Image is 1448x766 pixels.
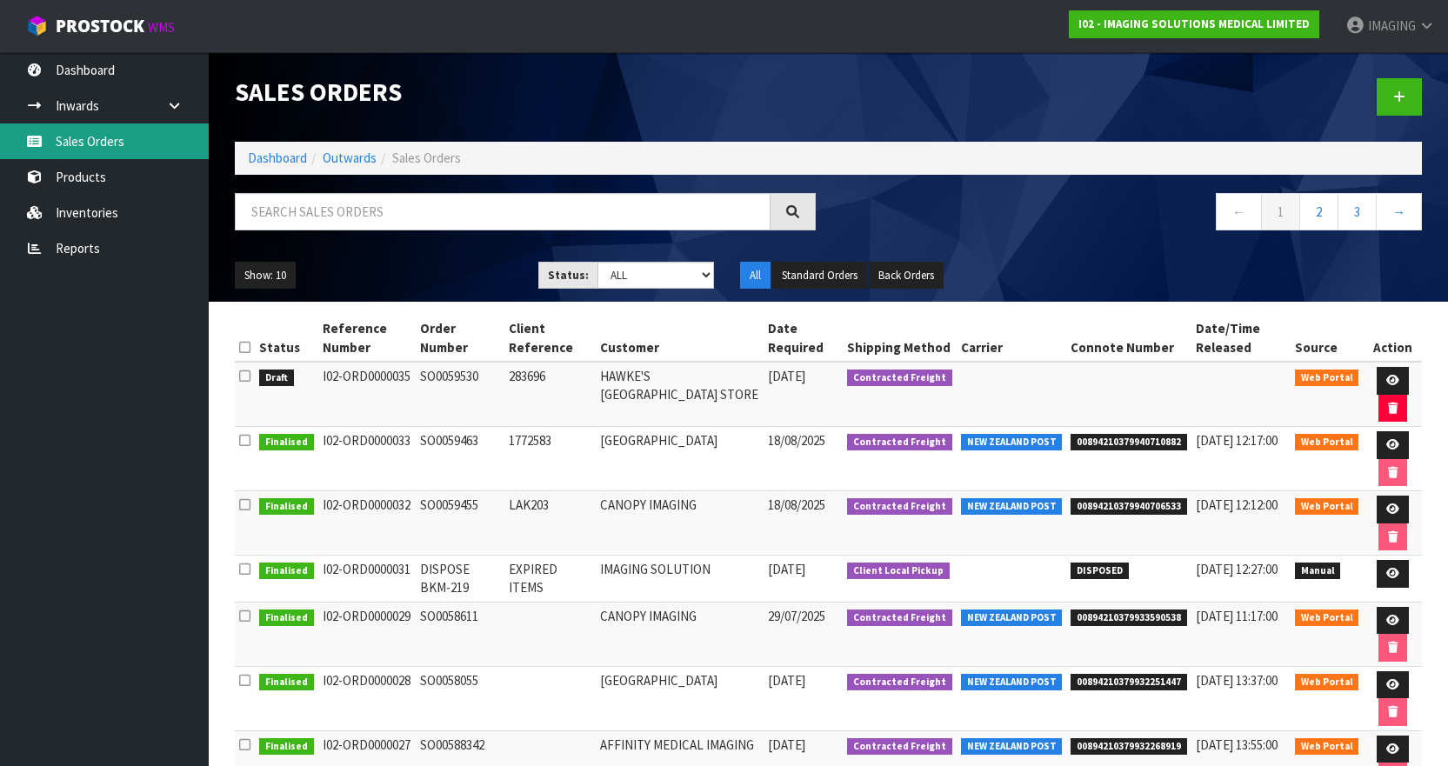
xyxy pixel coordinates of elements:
span: 00894210379932251447 [1071,674,1187,691]
td: SO0059530 [416,362,505,427]
td: DISPOSE BKM-219 [416,556,505,603]
span: 00894210379940710882 [1071,434,1187,451]
span: Contracted Freight [847,434,952,451]
span: Client Local Pickup [847,563,950,580]
td: I02-ORD0000029 [318,602,416,666]
span: Contracted Freight [847,498,952,516]
span: [DATE] [768,736,805,753]
td: LAK203 [504,491,595,556]
th: Order Number [416,315,505,362]
span: Web Portal [1295,609,1359,627]
span: IMAGING [1368,17,1416,34]
span: Contracted Freight [847,370,952,387]
td: I02-ORD0000035 [318,362,416,427]
span: Finalised [259,674,314,691]
span: DISPOSED [1071,563,1129,580]
button: Back Orders [869,262,944,290]
td: [GEOGRAPHIC_DATA] [596,666,764,730]
strong: Status: [548,268,589,283]
td: I02-ORD0000031 [318,556,416,603]
td: SO0059463 [416,427,505,491]
span: [DATE] 11:17:00 [1196,608,1278,624]
span: 29/07/2025 [768,608,825,624]
td: I02-ORD0000028 [318,666,416,730]
a: 2 [1299,193,1338,230]
span: Finalised [259,738,314,756]
span: NEW ZEALAND POST [961,609,1063,627]
span: Web Portal [1295,738,1359,756]
th: Date/Time Released [1191,315,1291,362]
a: 1 [1261,193,1300,230]
span: [DATE] 12:27:00 [1196,561,1278,577]
td: IMAGING SOLUTION [596,556,764,603]
th: Source [1291,315,1364,362]
span: Web Portal [1295,370,1359,387]
th: Connote Number [1066,315,1191,362]
th: Client Reference [504,315,595,362]
strong: I02 - IMAGING SOLUTIONS MEDICAL LIMITED [1078,17,1310,31]
td: SO0058055 [416,666,505,730]
span: Web Portal [1295,434,1359,451]
span: [DATE] 12:17:00 [1196,432,1278,449]
span: Contracted Freight [847,674,952,691]
span: Draft [259,370,294,387]
span: Web Portal [1295,674,1359,691]
span: NEW ZEALAND POST [961,674,1063,691]
span: Finalised [259,563,314,580]
td: SO0059455 [416,491,505,556]
input: Search sales orders [235,193,771,230]
span: NEW ZEALAND POST [961,498,1063,516]
td: I02-ORD0000033 [318,427,416,491]
span: [DATE] [768,672,805,689]
button: All [740,262,771,290]
nav: Page navigation [842,193,1423,236]
th: Customer [596,315,764,362]
span: NEW ZEALAND POST [961,434,1063,451]
td: SO0058611 [416,602,505,666]
th: Shipping Method [843,315,957,362]
span: 18/08/2025 [768,496,825,513]
td: [GEOGRAPHIC_DATA] [596,427,764,491]
th: Carrier [957,315,1067,362]
small: WMS [148,19,175,36]
span: Contracted Freight [847,609,952,627]
span: Contracted Freight [847,738,952,756]
span: ProStock [56,15,144,37]
td: 1772583 [504,427,595,491]
span: Web Portal [1295,498,1359,516]
span: 00894210379940706533 [1071,498,1187,516]
a: Dashboard [248,150,307,166]
td: CANOPY IMAGING [596,602,764,666]
td: HAWKE'S [GEOGRAPHIC_DATA] STORE [596,362,764,427]
span: Sales Orders [392,150,461,166]
th: Action [1363,315,1422,362]
td: EXPIRED ITEMS [504,556,595,603]
td: I02-ORD0000032 [318,491,416,556]
th: Reference Number [318,315,416,362]
span: Finalised [259,609,314,627]
a: ← [1216,193,1262,230]
span: [DATE] 13:55:00 [1196,736,1278,753]
td: CANOPY IMAGING [596,491,764,556]
span: [DATE] [768,561,805,577]
th: Status [255,315,318,362]
img: cube-alt.png [26,15,48,37]
h1: Sales Orders [235,78,816,106]
span: Finalised [259,498,314,516]
a: → [1376,193,1422,230]
span: 00894210379933590538 [1071,609,1187,627]
span: NEW ZEALAND POST [961,738,1063,756]
td: 283696 [504,362,595,427]
a: Outwards [323,150,377,166]
button: Show: 10 [235,262,296,290]
th: Date Required [764,315,844,362]
span: [DATE] 12:12:00 [1196,496,1278,513]
span: Manual [1295,563,1341,580]
a: 3 [1338,193,1377,230]
span: 00894210379932268919 [1071,738,1187,756]
span: 18/08/2025 [768,432,825,449]
span: [DATE] 13:37:00 [1196,672,1278,689]
button: Standard Orders [772,262,867,290]
span: [DATE] [768,368,805,384]
span: Finalised [259,434,314,451]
